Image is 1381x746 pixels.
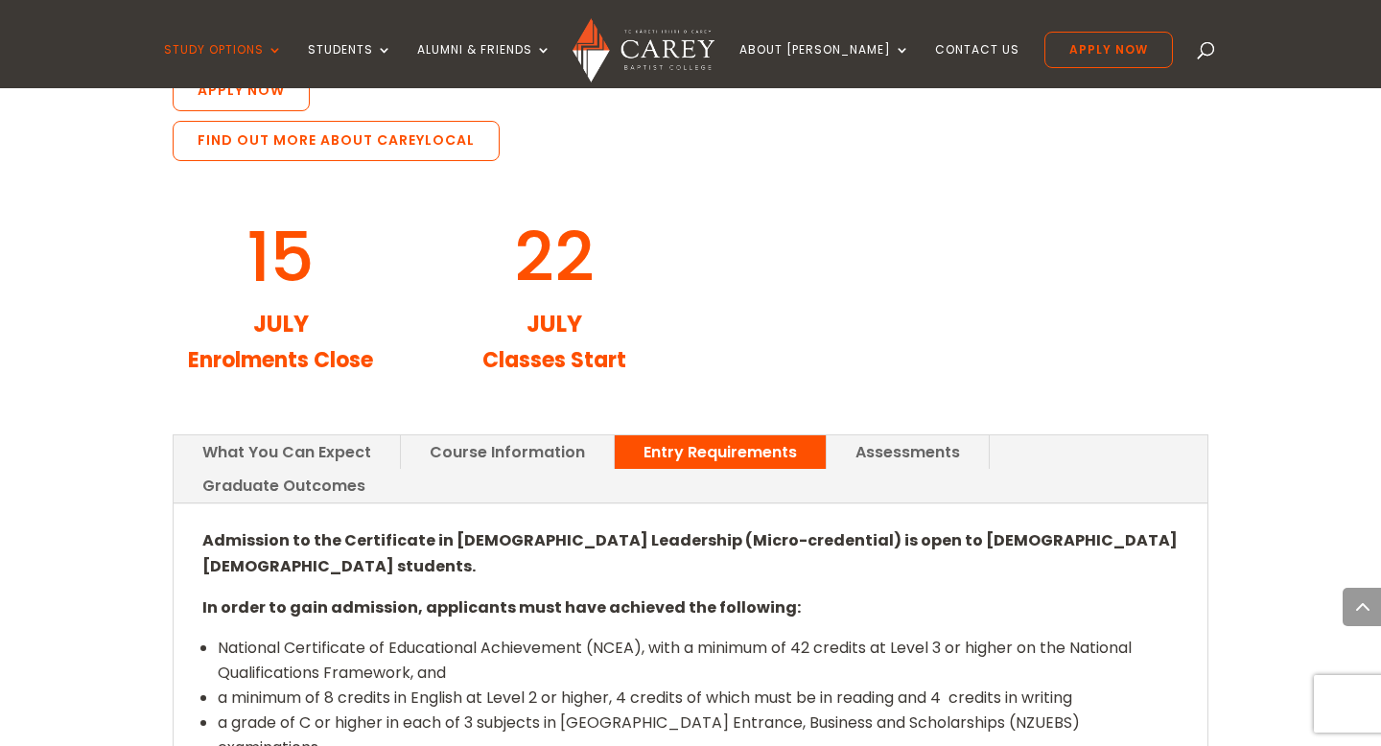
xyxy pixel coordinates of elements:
h3: July [173,311,388,348]
a: What You Can Expect [174,435,400,469]
strong: In order to gain admission, applicants must have achieved the following: [202,596,801,618]
a: About [PERSON_NAME] [739,43,910,88]
a: Apply Now [1044,32,1173,68]
h3: July [446,311,662,348]
span: 15 [246,208,315,305]
li: National Certificate of Educational Achievement (NCEA), with a minimum of 42 credits at Level 3 o... [218,636,1179,686]
a: Entry Requirements [615,435,826,469]
h3: Classes Start [446,348,662,383]
a: Assessments [827,435,989,469]
span: 22 [514,208,595,305]
strong: Admission to the Certificate in [DEMOGRAPHIC_DATA] Leadership (Micro-credential) is open to [DEMO... [202,529,1178,577]
a: Students [308,43,392,88]
a: Alumni & Friends [417,43,551,88]
a: Find out more about CareyLocal [173,121,500,161]
img: Carey Baptist College [573,18,714,82]
a: Study Options [164,43,283,88]
li: a minimum of 8 credits in English at Level 2 or higher, 4 credits of which must be in reading and... [218,686,1179,711]
a: Course Information [401,435,614,469]
h3: Enrolments Close [173,348,388,383]
a: Contact Us [935,43,1019,88]
a: Graduate Outcomes [174,469,394,502]
a: Apply Now [173,71,310,111]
